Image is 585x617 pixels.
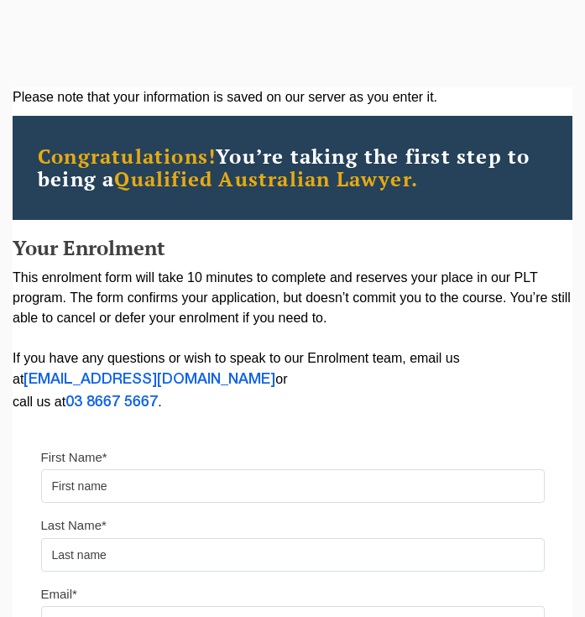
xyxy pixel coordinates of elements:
span: Congratulations! [38,143,216,170]
span: Qualified Australian Lawyer. [114,165,418,192]
input: First name [41,469,545,503]
h2: You’re taking the first step to being a [38,145,547,191]
a: [EMAIL_ADDRESS][DOMAIN_NAME] [24,373,275,386]
a: 03 8667 5667 [65,395,158,409]
h2: Your Enrolment [13,237,572,259]
input: Last name [41,538,545,572]
label: Last Name* [41,517,107,534]
div: Please note that your information is saved on our server as you enter it. [13,87,572,107]
label: Email* [41,586,77,603]
p: This enrolment form will take 10 minutes to complete and reserves your place in our PLT program. ... [13,268,572,414]
label: First Name* [41,449,107,466]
